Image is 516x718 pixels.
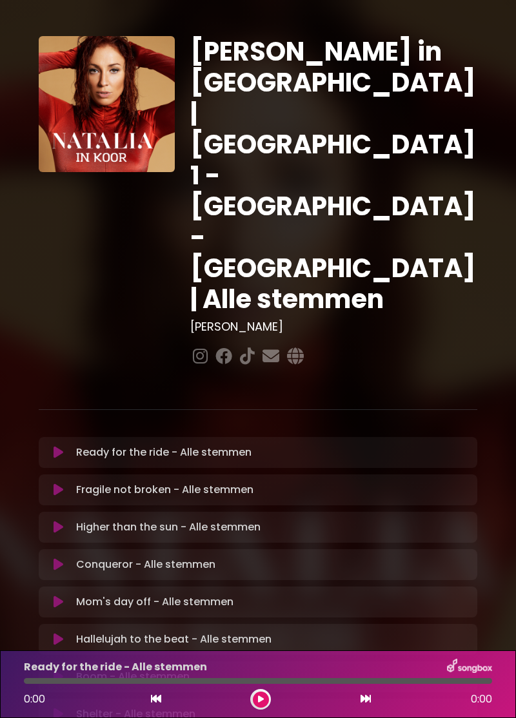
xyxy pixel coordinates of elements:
p: Hallelujah to the beat - Alle stemmen [76,632,272,647]
p: Fragile not broken - Alle stemmen [76,482,253,498]
img: songbox-logo-white.png [447,659,492,675]
p: Conqueror - Alle stemmen [76,557,215,572]
h1: [PERSON_NAME] in [GEOGRAPHIC_DATA] | [GEOGRAPHIC_DATA] 1 - [GEOGRAPHIC_DATA] - [GEOGRAPHIC_DATA] ... [190,36,477,315]
span: 0:00 [471,692,492,707]
img: YTVS25JmS9CLUqXqkEhs [39,36,175,172]
p: Higher than the sun - Alle stemmen [76,519,261,535]
h3: [PERSON_NAME] [190,320,477,334]
p: Ready for the ride - Alle stemmen [76,445,252,460]
p: Mom's day off - Alle stemmen [76,594,233,610]
p: Ready for the ride - Alle stemmen [24,659,207,675]
span: 0:00 [24,692,45,706]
